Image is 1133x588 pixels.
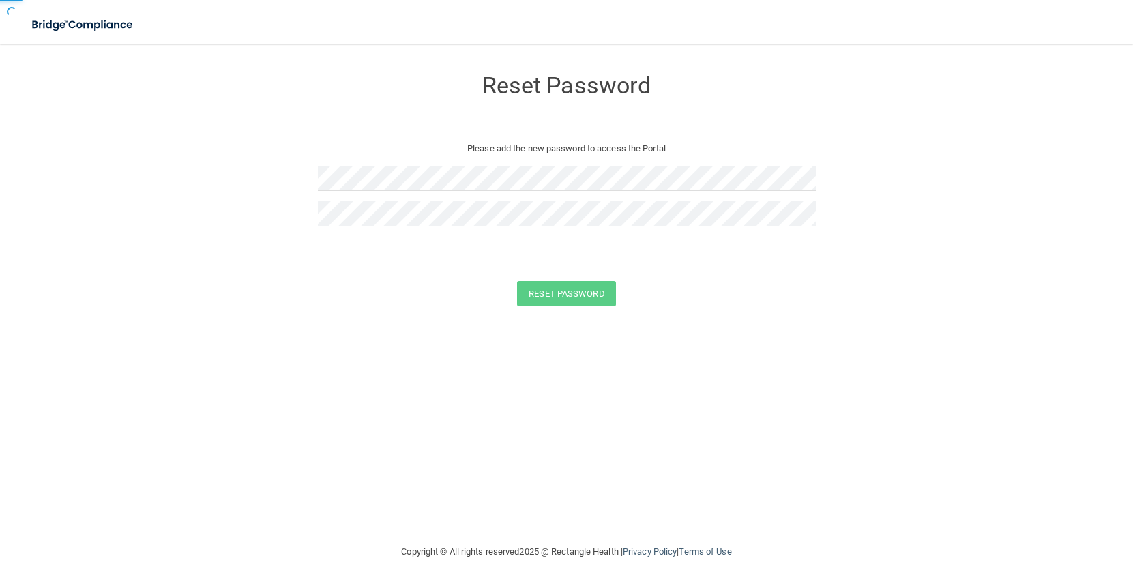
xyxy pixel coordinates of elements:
p: Please add the new password to access the Portal [328,141,806,157]
button: Reset Password [517,281,615,306]
a: Terms of Use [679,546,731,557]
h3: Reset Password [318,73,816,98]
div: Copyright © All rights reserved 2025 @ Rectangle Health | | [318,530,816,574]
a: Privacy Policy [623,546,677,557]
img: bridge_compliance_login_screen.278c3ca4.svg [20,11,146,39]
